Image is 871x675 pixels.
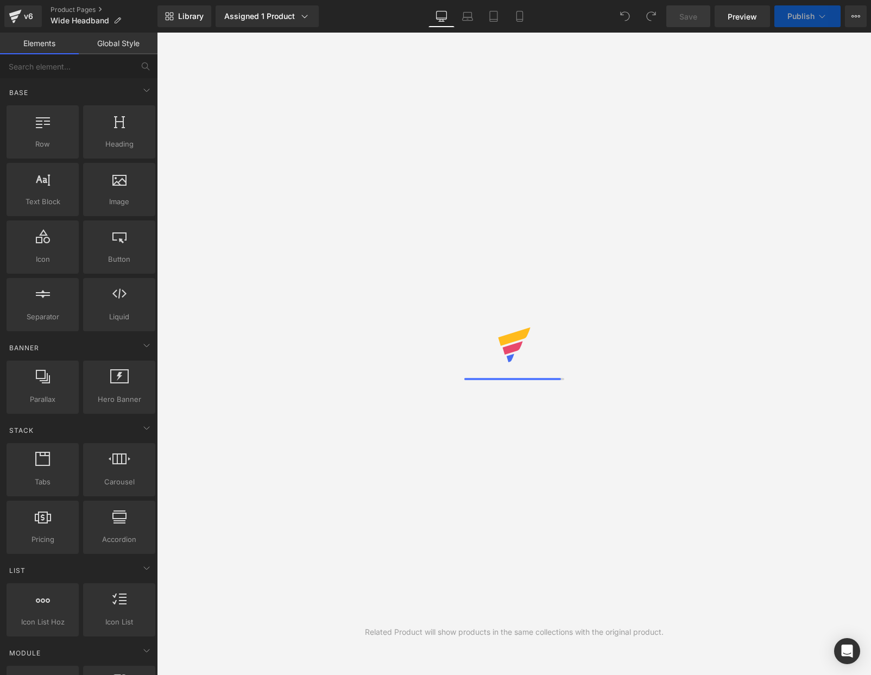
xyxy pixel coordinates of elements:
a: v6 [4,5,42,27]
span: Row [10,138,75,150]
span: Save [679,11,697,22]
a: Preview [715,5,770,27]
span: Accordion [86,534,152,545]
span: Carousel [86,476,152,488]
span: Stack [8,425,35,436]
a: Desktop [428,5,455,27]
span: Wide Headband [51,16,109,25]
span: Heading [86,138,152,150]
a: Laptop [455,5,481,27]
a: New Library [157,5,211,27]
span: Publish [787,12,815,21]
span: Hero Banner [86,394,152,405]
span: Parallax [10,394,75,405]
div: Related Product will show products in the same collections with the original product. [365,626,664,638]
button: Undo [614,5,636,27]
span: List [8,565,27,576]
button: Redo [640,5,662,27]
a: Product Pages [51,5,157,14]
div: v6 [22,9,35,23]
span: Preview [728,11,757,22]
span: Icon [10,254,75,265]
div: Open Intercom Messenger [834,638,860,664]
button: More [845,5,867,27]
span: Icon List [86,616,152,628]
div: Assigned 1 Product [224,11,310,22]
span: Base [8,87,29,98]
span: Liquid [86,311,152,323]
span: Tabs [10,476,75,488]
a: Tablet [481,5,507,27]
span: Banner [8,343,40,353]
span: Pricing [10,534,75,545]
span: Library [178,11,204,21]
span: Image [86,196,152,207]
a: Mobile [507,5,533,27]
span: Module [8,648,42,658]
span: Text Block [10,196,75,207]
button: Publish [774,5,841,27]
span: Icon List Hoz [10,616,75,628]
a: Global Style [79,33,157,54]
span: Separator [10,311,75,323]
span: Button [86,254,152,265]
